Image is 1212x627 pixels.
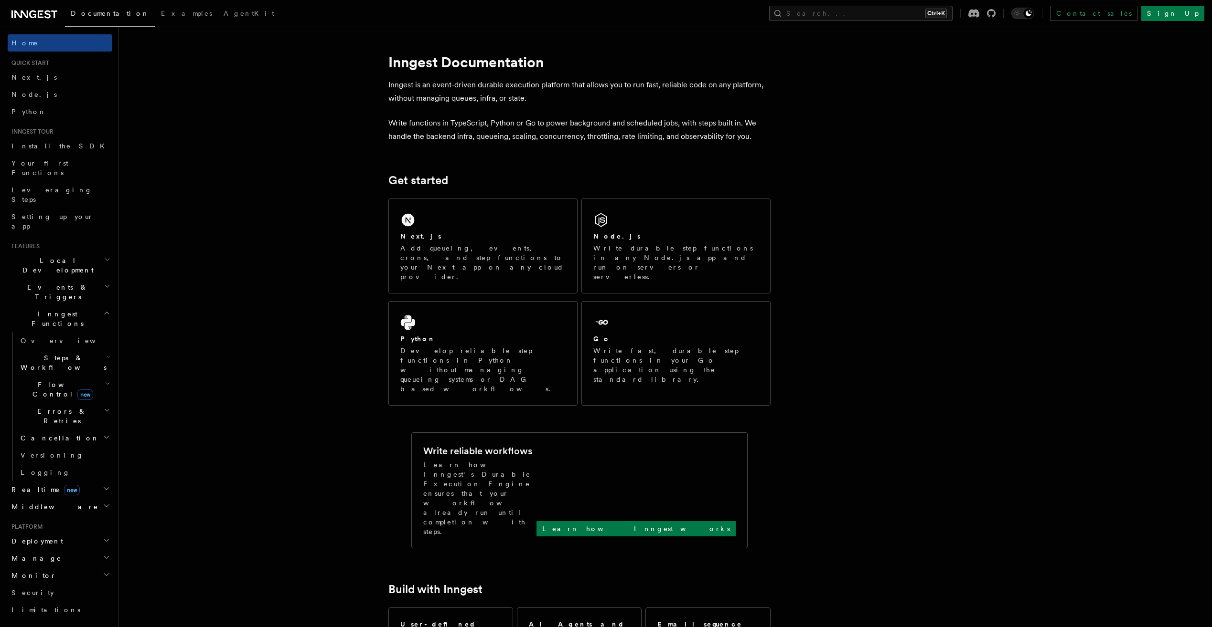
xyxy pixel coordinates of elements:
a: Logging [17,464,112,481]
span: Examples [161,10,212,17]
a: Versioning [17,447,112,464]
p: Develop reliable step functions in Python without managing queueing systems or DAG based workflows. [400,346,566,394]
span: Setting up your app [11,213,94,230]
kbd: Ctrl+K [925,9,947,18]
span: Leveraging Steps [11,186,92,203]
span: Logging [21,469,70,476]
span: Next.js [11,73,57,81]
span: Monitor [8,571,56,580]
a: Setting up your app [8,208,112,235]
span: new [64,485,80,495]
span: Errors & Retries [17,407,104,426]
a: Home [8,34,112,52]
a: Get started [388,174,448,187]
span: Deployment [8,536,63,546]
span: Python [11,108,46,115]
span: Limitations [11,606,80,614]
a: Examples [155,3,218,26]
button: Events & Triggers [8,279,112,305]
button: Errors & Retries [17,403,112,429]
button: Cancellation [17,429,112,447]
h2: Node.js [593,231,641,241]
p: Inngest is an event-driven durable execution platform that allows you to run fast, reliable code ... [388,78,771,105]
p: Learn how Inngest works [542,524,730,533]
a: Learn how Inngest works [536,521,736,536]
span: Overview [21,337,119,345]
a: Build with Inngest [388,583,483,596]
button: Steps & Workflows [17,349,112,376]
button: Realtimenew [8,481,112,498]
a: Contact sales [1050,6,1137,21]
button: Middleware [8,498,112,515]
span: Inngest Functions [8,309,103,328]
p: Learn how Inngest's Durable Execution Engine ensures that your workflow already run until complet... [423,460,536,536]
button: Search...Ctrl+K [769,6,953,21]
span: Security [11,589,54,596]
h2: Next.js [400,231,441,241]
span: Manage [8,554,62,563]
a: Next.jsAdd queueing, events, crons, and step functions to your Next app on any cloud provider. [388,199,578,293]
span: Realtime [8,485,80,494]
a: Security [8,584,112,601]
a: Next.js [8,69,112,86]
span: Your first Functions [11,159,68,177]
span: Flow Control [17,380,105,399]
button: Inngest Functions [8,305,112,332]
button: Manage [8,550,112,567]
span: Steps & Workflows [17,353,107,372]
button: Monitor [8,567,112,584]
span: Node.js [11,91,57,98]
span: Install the SDK [11,142,110,150]
span: Events & Triggers [8,282,104,302]
p: Write durable step functions in any Node.js app and run on servers or serverless. [593,243,759,282]
a: Overview [17,332,112,349]
a: Leveraging Steps [8,181,112,208]
a: Limitations [8,601,112,618]
p: Write functions in TypeScript, Python or Go to power background and scheduled jobs, with steps bu... [388,116,771,143]
button: Deployment [8,533,112,550]
span: new [77,389,93,400]
p: Add queueing, events, crons, and step functions to your Next app on any cloud provider. [400,243,566,282]
a: Node.jsWrite durable step functions in any Node.js app and run on servers or serverless. [581,199,771,293]
a: PythonDevelop reliable step functions in Python without managing queueing systems or DAG based wo... [388,301,578,406]
span: Platform [8,523,43,531]
button: Local Development [8,252,112,279]
div: Inngest Functions [8,332,112,481]
p: Write fast, durable step functions in your Go application using the standard library. [593,346,759,384]
h2: Python [400,334,436,344]
button: Flow Controlnew [17,376,112,403]
h2: Go [593,334,611,344]
span: Cancellation [17,433,99,443]
a: Python [8,103,112,120]
span: Versioning [21,451,84,459]
span: Middleware [8,502,98,512]
span: Quick start [8,59,49,67]
h2: Write reliable workflows [423,444,532,458]
h1: Inngest Documentation [388,53,771,71]
span: Local Development [8,256,104,275]
a: GoWrite fast, durable step functions in your Go application using the standard library. [581,301,771,406]
a: Install the SDK [8,137,112,155]
a: Sign Up [1141,6,1204,21]
a: Node.js [8,86,112,103]
span: Inngest tour [8,128,54,136]
span: AgentKit [224,10,274,17]
span: Home [11,38,38,48]
span: Documentation [71,10,150,17]
button: Toggle dark mode [1011,8,1034,19]
a: Documentation [65,3,155,27]
span: Features [8,242,40,250]
a: Your first Functions [8,155,112,181]
a: AgentKit [218,3,280,26]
